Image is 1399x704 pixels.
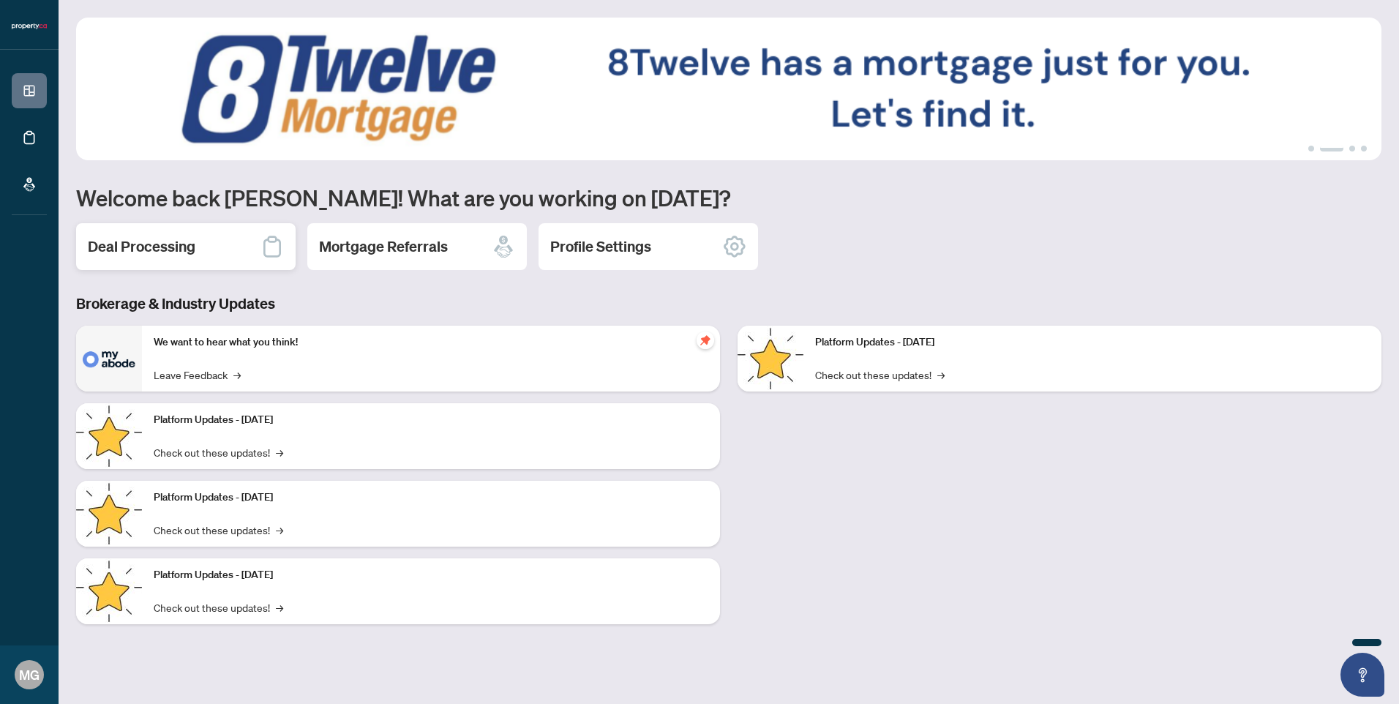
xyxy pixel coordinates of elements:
a: Check out these updates!→ [815,367,945,383]
p: Platform Updates - [DATE] [154,412,708,428]
span: → [937,367,945,383]
a: Check out these updates!→ [154,522,283,538]
img: Platform Updates - June 23, 2025 [738,326,803,392]
p: Platform Updates - [DATE] [154,490,708,506]
img: Platform Updates - September 16, 2025 [76,403,142,469]
span: → [276,522,283,538]
button: 3 [1349,146,1355,151]
img: Platform Updates - July 8, 2025 [76,558,142,624]
h3: Brokerage & Industry Updates [76,293,1381,314]
img: logo [12,22,47,31]
img: We want to hear what you think! [76,326,142,392]
h2: Mortgage Referrals [319,236,448,257]
img: Slide 1 [76,18,1381,160]
span: MG [19,664,40,685]
h2: Deal Processing [88,236,195,257]
span: → [276,444,283,460]
span: → [233,367,241,383]
button: 1 [1308,146,1314,151]
p: We want to hear what you think! [154,334,708,351]
a: Leave Feedback→ [154,367,241,383]
p: Platform Updates - [DATE] [815,334,1370,351]
a: Check out these updates!→ [154,444,283,460]
button: Open asap [1340,653,1384,697]
span: pushpin [697,332,714,349]
a: Check out these updates!→ [154,599,283,615]
p: Platform Updates - [DATE] [154,567,708,583]
img: Platform Updates - July 21, 2025 [76,481,142,547]
button: 4 [1361,146,1367,151]
button: 2 [1320,146,1343,151]
h1: Welcome back [PERSON_NAME]! What are you working on [DATE]? [76,184,1381,211]
h2: Profile Settings [550,236,651,257]
span: → [276,599,283,615]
